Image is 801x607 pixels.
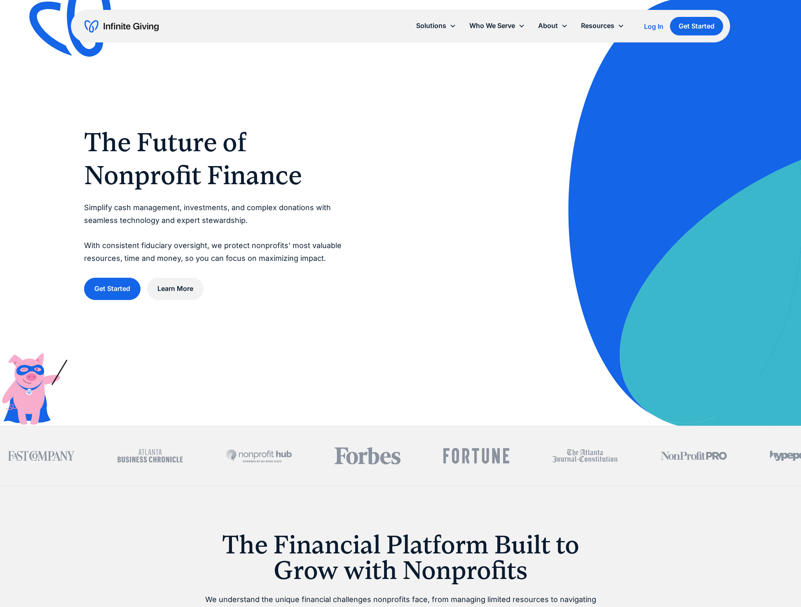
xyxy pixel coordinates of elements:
a: Get Started [670,17,723,35]
a: Learn More [147,278,204,300]
div: Solutions [416,20,446,31]
a: Log In [644,21,663,31]
div: Resources [581,20,614,31]
div: About [538,20,558,31]
div: Log In [644,23,663,30]
div: Who We Serve [469,20,515,31]
h1: The Financial Platform Built to Grow with Nonprofits [190,532,611,584]
h1: The Future of Nonprofit Finance [84,126,351,192]
a: Get Started [84,278,141,300]
p: Simplify cash management, investments, and complex donations with seamless technology and expert ... [84,202,351,265]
